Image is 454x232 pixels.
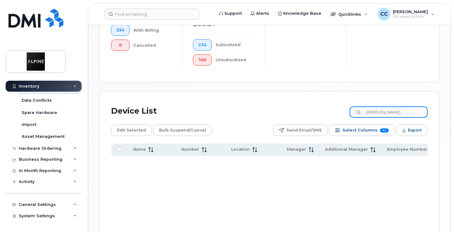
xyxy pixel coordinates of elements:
a: Alerts [246,7,274,20]
button: 334 [111,24,130,36]
span: 112 [380,128,389,132]
span: Manager [287,147,306,152]
span: Quicklinks [338,12,361,17]
span: Knowledge Base [283,10,321,17]
button: 234 [193,39,212,51]
span: Wireless Admin [393,14,428,19]
span: Edit Selected [117,126,146,135]
a: Support [215,7,246,20]
span: Select Columns [343,126,377,135]
span: CC [380,10,388,18]
button: Select Columns 112 [329,125,395,136]
div: Clara Coelho [373,8,439,20]
input: Search Device List ... [350,106,428,118]
span: 334 [116,28,124,33]
span: Employee Number [387,147,428,152]
button: Edit Selected [111,125,152,136]
span: 100 [198,57,206,62]
a: Knowledge Base [274,7,326,20]
div: Device List [111,103,157,119]
button: 100 [193,54,212,66]
div: Quicklinks [326,8,372,20]
button: Send Email/SMS [273,125,328,136]
span: 0 [116,43,124,48]
span: Location [231,147,250,152]
div: Subsidized [216,39,254,51]
input: Find something... [104,8,200,20]
span: Alerts [256,10,269,17]
span: Support [224,10,242,17]
span: Bulk Suspend/Cancel [159,126,206,135]
div: Unsubsidized [216,54,254,66]
button: Bulk Suspend/Cancel [153,125,212,136]
span: Name [133,147,146,152]
button: Export [396,125,428,136]
div: Cancelled [133,40,173,51]
span: 234 [198,42,206,47]
div: With Billing [133,24,173,36]
button: 0 [111,40,130,51]
span: Export [408,126,422,135]
span: [PERSON_NAME] [393,9,428,14]
span: Number [181,147,199,152]
span: Send Email/SMS [286,126,322,135]
span: Additional Manager [325,147,368,152]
